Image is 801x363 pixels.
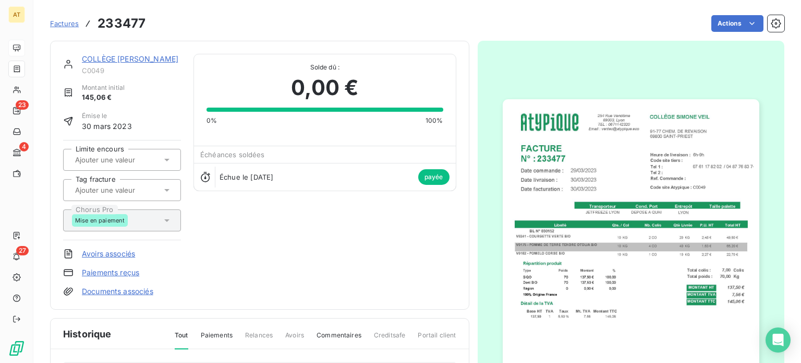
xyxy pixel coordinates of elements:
div: AT [8,6,25,23]
span: 30 mars 2023 [82,121,132,132]
span: Tout [175,331,188,349]
span: Creditsafe [374,331,406,348]
span: Échue le [DATE] [220,173,273,181]
span: C0049 [82,66,181,75]
span: 100% [426,116,443,125]
button: Actions [711,15,763,32]
span: Émise le [82,111,132,121]
span: Solde dû : [207,63,443,72]
span: Historique [63,327,112,341]
a: Factures [50,18,79,29]
span: Échéances soldées [200,150,265,159]
span: Avoirs [285,331,304,348]
span: 145,06 € [82,92,125,103]
span: 27 [16,246,29,255]
span: 0,00 € [291,72,358,103]
span: Montant initial [82,83,125,92]
span: Relances [245,331,273,348]
span: payée [418,169,450,185]
input: Ajouter une valeur [74,185,179,195]
a: Documents associés [82,286,153,297]
span: Factures [50,19,79,28]
span: Portail client [418,331,456,348]
span: Mise en paiement [75,217,125,224]
span: Paiements [201,331,233,348]
a: Avoirs associés [82,249,135,259]
img: Logo LeanPay [8,340,25,357]
span: 23 [16,100,29,110]
span: 0% [207,116,217,125]
a: COLLÈGE [PERSON_NAME] [82,54,178,63]
input: Ajouter une valeur [74,155,179,165]
div: Open Intercom Messenger [766,327,791,353]
span: 4 [19,142,29,151]
a: Paiements reçus [82,267,139,278]
h3: 233477 [98,14,145,33]
span: Commentaires [317,331,361,348]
